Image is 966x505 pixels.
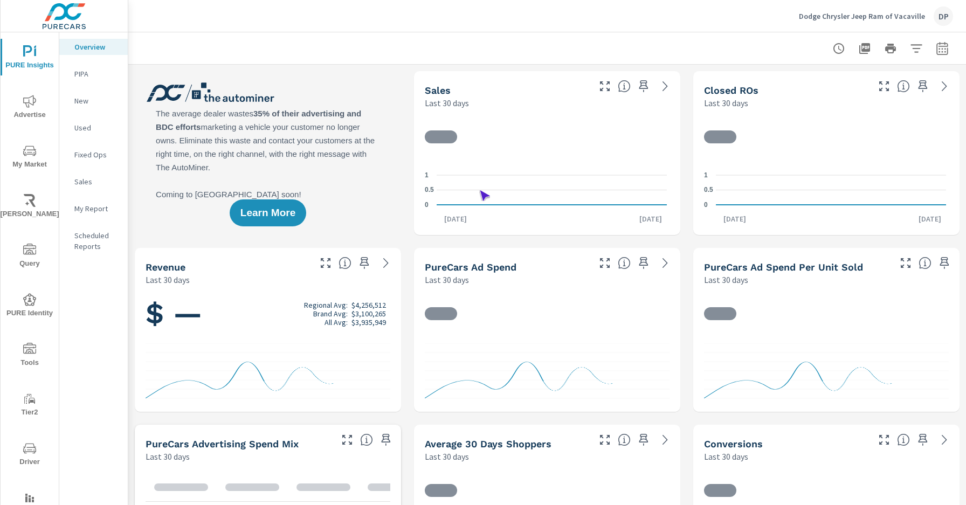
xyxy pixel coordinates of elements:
p: All Avg: [325,318,348,327]
h5: PureCars Advertising Spend Mix [146,438,299,449]
p: Sales [74,176,119,187]
p: Brand Avg: [313,309,348,318]
a: See more details in report [936,431,953,448]
p: Used [74,122,119,133]
div: Sales [59,174,128,190]
span: Total sales revenue over the selected date range. [Source: This data is sourced from the dealer’s... [339,257,351,269]
h5: Average 30 Days Shoppers [425,438,551,449]
p: Scheduled Reports [74,230,119,252]
button: Learn More [230,199,306,226]
span: Save this to your personalized report [635,78,652,95]
p: Last 30 days [146,450,190,463]
span: My Market [4,144,56,171]
p: $4,256,512 [351,301,386,309]
text: 1 [704,171,708,179]
span: Learn More [240,208,295,218]
p: New [74,95,119,106]
span: Save this to your personalized report [377,431,395,448]
button: Make Fullscreen [875,78,893,95]
p: PIPA [74,68,119,79]
p: $3,935,949 [351,318,386,327]
span: Number of Repair Orders Closed by the selected dealership group over the selected time range. [So... [897,80,910,93]
div: Scheduled Reports [59,227,128,254]
p: Last 30 days [704,450,748,463]
span: Tools [4,343,56,369]
div: DP [934,6,953,26]
a: See more details in report [657,431,674,448]
p: Dodge Chrysler Jeep Ram of Vacaville [799,11,925,21]
p: Fixed Ops [74,149,119,160]
div: New [59,93,128,109]
span: [PERSON_NAME] [4,194,56,220]
text: 0.5 [425,186,434,194]
button: Make Fullscreen [596,254,613,272]
a: See more details in report [657,254,674,272]
span: Save this to your personalized report [914,78,931,95]
span: Query [4,244,56,270]
button: Make Fullscreen [339,431,356,448]
h5: Sales [425,85,451,96]
p: Last 30 days [146,273,190,286]
a: See more details in report [657,78,674,95]
span: Tier2 [4,392,56,419]
button: Apply Filters [906,38,927,59]
span: PURE Identity [4,293,56,320]
span: Save this to your personalized report [914,431,931,448]
button: "Export Report to PDF" [854,38,875,59]
p: Last 30 days [425,96,469,109]
p: Last 30 days [704,273,748,286]
span: The number of dealer-specified goals completed by a visitor. [Source: This data is provided by th... [897,433,910,446]
p: [DATE] [911,213,949,224]
span: Total cost of media for all PureCars channels for the selected dealership group over the selected... [618,257,631,269]
h5: Conversions [704,438,763,449]
h5: Revenue [146,261,185,273]
span: Driver [4,442,56,468]
p: Last 30 days [425,450,469,463]
a: See more details in report [377,254,395,272]
p: Last 30 days [704,96,748,109]
p: Overview [74,41,119,52]
text: 0 [704,201,708,209]
span: Average cost of advertising per each vehicle sold at the dealer over the selected date range. The... [919,257,931,269]
p: [DATE] [632,213,670,224]
span: Save this to your personalized report [936,254,953,272]
div: My Report [59,200,128,217]
span: PURE Insights [4,45,56,72]
span: Advertise [4,95,56,121]
p: [DATE] [437,213,474,224]
span: Number of vehicles sold by the dealership over the selected date range. [Source: This data is sou... [618,80,631,93]
span: A rolling 30 day total of daily Shoppers on the dealership website, averaged over the selected da... [618,433,631,446]
button: Make Fullscreen [897,254,914,272]
h1: $ — [146,295,390,332]
button: Make Fullscreen [875,431,893,448]
text: 0 [425,201,429,209]
p: Regional Avg: [304,301,348,309]
h5: PureCars Ad Spend [425,261,516,273]
button: Make Fullscreen [596,78,613,95]
div: PIPA [59,66,128,82]
button: Select Date Range [931,38,953,59]
span: This table looks at how you compare to the amount of budget you spend per channel as opposed to y... [360,433,373,446]
p: [DATE] [716,213,754,224]
text: 1 [425,171,429,179]
button: Make Fullscreen [317,254,334,272]
button: Make Fullscreen [596,431,613,448]
h5: PureCars Ad Spend Per Unit Sold [704,261,863,273]
div: Fixed Ops [59,147,128,163]
div: Overview [59,39,128,55]
p: $3,100,265 [351,309,386,318]
span: Save this to your personalized report [635,254,652,272]
a: See more details in report [936,78,953,95]
p: Last 30 days [425,273,469,286]
text: 0.5 [704,186,713,194]
span: Save this to your personalized report [356,254,373,272]
button: Print Report [880,38,901,59]
span: Save this to your personalized report [635,431,652,448]
div: Used [59,120,128,136]
p: My Report [74,203,119,214]
h5: Closed ROs [704,85,758,96]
